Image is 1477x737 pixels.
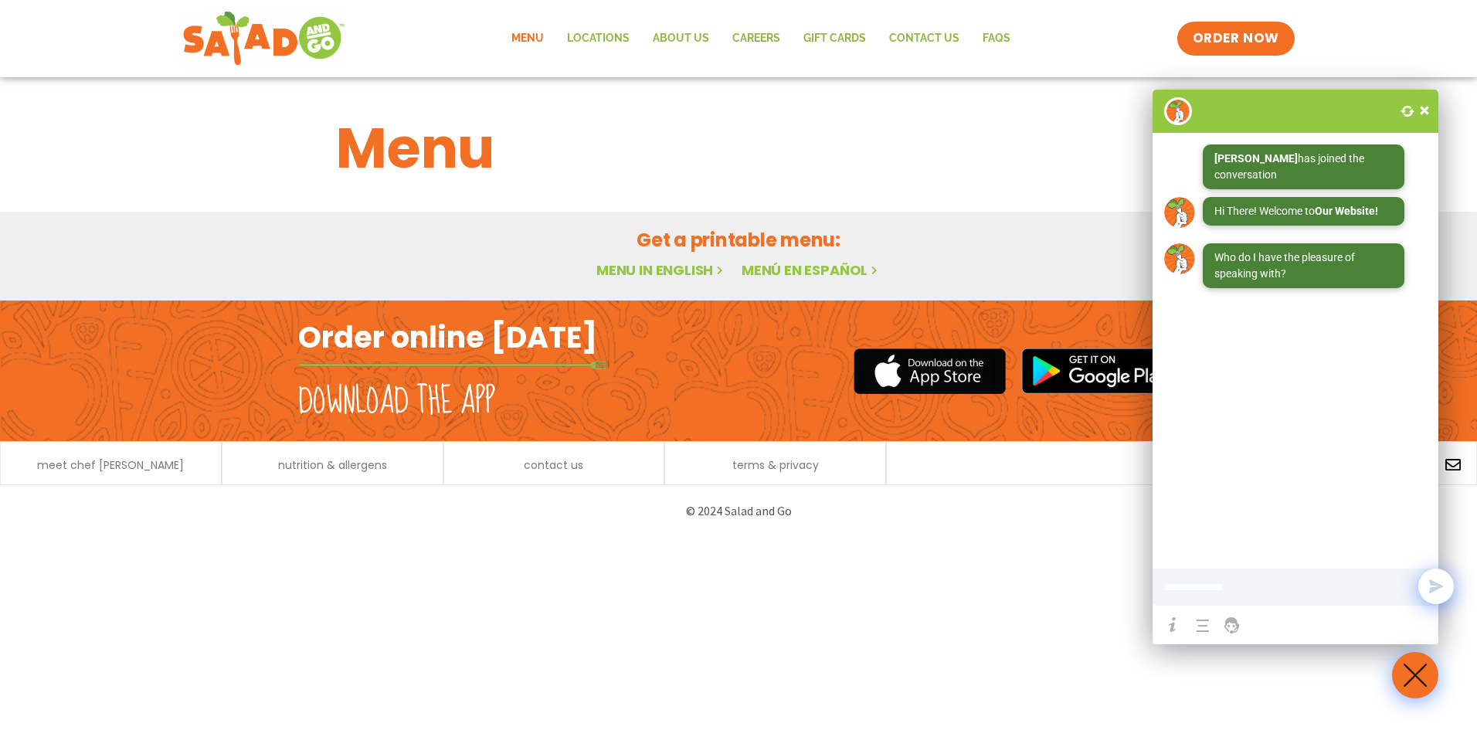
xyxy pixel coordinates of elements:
[1396,99,1419,122] div: Reset
[1164,97,1192,125] img: wpChatIcon
[1160,613,1185,637] a: Help
[555,21,641,56] a: Locations
[298,380,495,423] h2: Download the app
[1394,654,1437,697] img: wpChatIcon
[306,501,1171,521] p: © 2024 Salad and Go
[732,460,819,470] a: terms & privacy
[854,346,1006,396] img: appstore
[878,21,971,56] a: Contact Us
[278,460,387,470] a: nutrition & allergens
[298,318,597,356] h2: Order online [DATE]
[1214,152,1298,165] strong: [PERSON_NAME]
[1220,613,1244,637] a: Support
[1193,29,1279,48] span: ORDER NOW
[971,21,1022,56] a: FAQs
[336,107,1141,190] h1: Menu
[1418,569,1454,604] button: Send
[182,8,345,70] img: new-SAG-logo-768×292
[1315,205,1378,217] strong: Our Website!
[1189,609,1216,636] a: Chat
[721,21,792,56] a: Careers
[1177,22,1295,56] a: ORDER NOW
[792,21,878,56] a: GIFT CARDS
[500,21,1022,56] nav: Menu
[1214,203,1393,219] div: Hi There! Welcome to
[596,260,726,280] a: Menu in English
[1021,348,1179,394] img: google_play
[742,260,881,280] a: Menú en español
[1214,250,1393,282] div: Who do I have the pleasure of speaking with?
[37,460,184,470] a: meet chef [PERSON_NAME]
[500,21,555,56] a: Menu
[298,361,607,369] img: fork
[641,21,721,56] a: About Us
[524,460,583,470] a: contact us
[1214,151,1393,183] div: has joined the conversation
[336,226,1141,253] h2: Get a printable menu:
